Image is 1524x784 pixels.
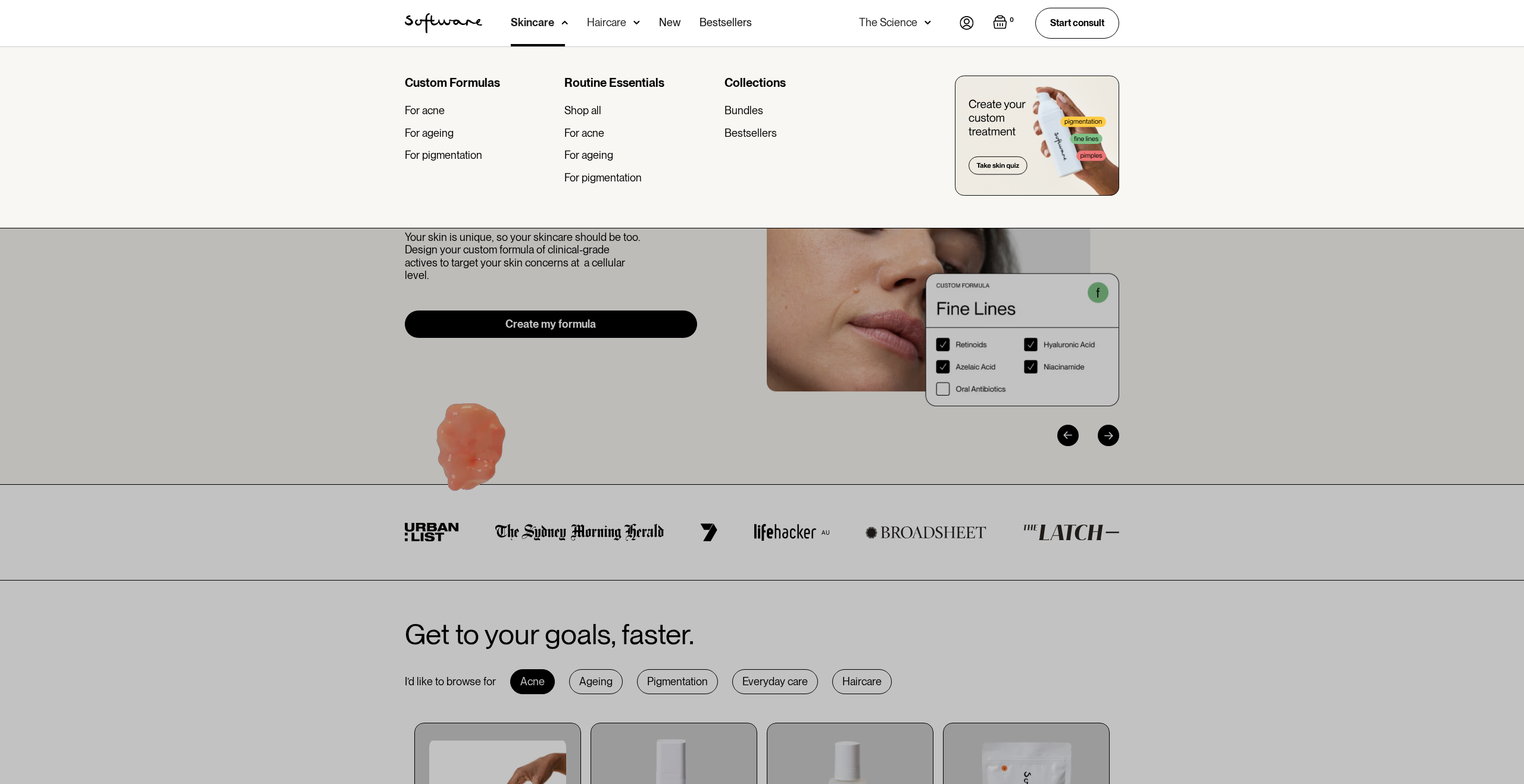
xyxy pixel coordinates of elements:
div: Routine Essentials [564,76,714,90]
a: For ageing [564,149,714,162]
div: For acne [564,127,604,140]
div: 0 [1007,15,1016,26]
div: Shop all [564,104,601,117]
img: create you custom treatment bottle [955,76,1119,196]
div: For pigmentation [564,171,642,184]
a: For acne [405,104,555,117]
a: Shop all [564,104,714,117]
img: Software Logo [405,13,482,33]
a: For ageing [405,127,555,140]
img: arrow down [925,17,931,29]
div: Custom Formulas [405,76,555,90]
div: Collections [724,76,875,90]
img: arrow down [561,17,568,29]
a: Bestsellers [724,127,875,140]
img: arrow down [633,17,640,29]
div: For pigmentation [405,149,482,162]
a: Bundles [724,104,875,117]
div: Bundles [724,104,763,117]
div: Haircare [587,17,626,29]
div: The Science [859,17,917,29]
a: For acne [564,127,714,140]
a: Start consult [1035,8,1119,38]
div: For ageing [564,149,613,162]
a: Open empty cart [993,15,1016,32]
div: For acne [405,104,445,117]
div: Skincare [511,17,554,29]
div: Bestsellers [724,127,777,140]
div: For ageing [405,127,454,140]
a: home [405,13,482,33]
a: For pigmentation [405,149,555,162]
a: For pigmentation [564,171,714,184]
